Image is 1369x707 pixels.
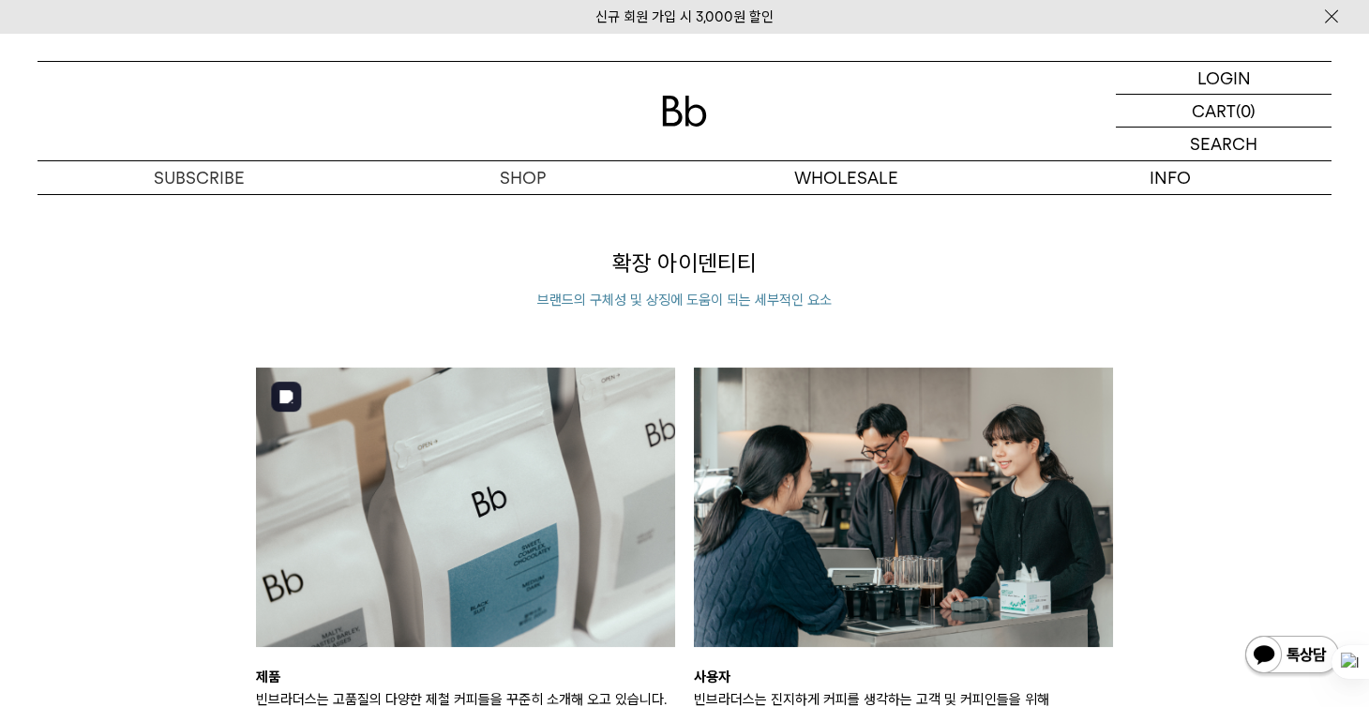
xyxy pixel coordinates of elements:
img: 카카오톡 채널 1:1 채팅 버튼 [1243,634,1341,679]
p: SEARCH [1190,128,1257,160]
a: CART (0) [1116,95,1331,128]
a: SHOP [361,161,684,194]
p: 사용자 [694,666,1113,688]
p: (0) [1236,95,1256,127]
p: INFO [1008,161,1331,194]
p: 제품 [256,666,675,688]
p: 확장 아이덴티티 [256,248,1112,279]
p: 브랜드의 구체성 및 상징에 도움이 되는 세부적인 요소 [256,289,1112,311]
p: CART [1192,95,1236,127]
a: LOGIN [1116,62,1331,95]
a: 신규 회원 가입 시 3,000원 할인 [595,8,774,25]
img: 로고 [662,96,707,127]
a: SUBSCRIBE [38,161,361,194]
p: WHOLESALE [684,161,1008,194]
p: LOGIN [1197,62,1251,94]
